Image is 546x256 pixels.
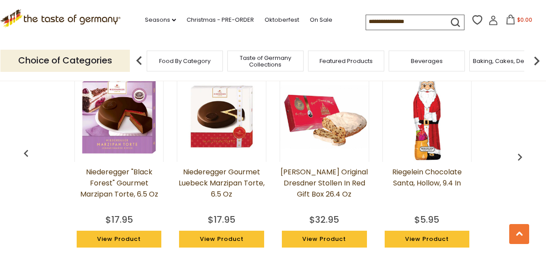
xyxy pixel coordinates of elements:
a: Featured Products [320,58,373,64]
img: previous arrow [513,150,527,164]
div: $17.95 [208,213,235,226]
div: $5.95 [414,213,439,226]
a: Oktoberfest [265,15,299,25]
button: $0.00 [500,15,538,28]
a: View Product [77,231,162,248]
a: Riegelein Chocolate Santa, Hollow, 9.4 in [382,166,472,211]
span: $0.00 [517,16,532,24]
a: Seasons [145,15,176,25]
a: Niederegger "Black Forest" Gourmet Marzipan Torte, 6.5 oz [74,166,164,211]
img: Niederegger [75,72,164,161]
p: Choice of Categories [0,50,130,71]
img: Emil Reimann Original Dresdner Stollen in Red Gift Box 26.4 oz [280,72,369,161]
a: Niederegger Gourmet Luebeck Marzipan Torte, 6.5 oz [177,166,266,211]
a: Beverages [411,58,443,64]
a: Taste of Germany Collections [230,55,301,68]
div: $17.95 [105,213,133,226]
a: Food By Category [159,58,211,64]
img: Niederegger Gourmet Luebeck Marzipan Torte, 6.5 oz [177,72,266,161]
a: View Product [179,231,264,248]
a: Christmas - PRE-ORDER [187,15,254,25]
a: Baking, Cakes, Desserts [473,58,542,64]
div: $32.95 [309,213,339,226]
img: next arrow [528,52,546,70]
a: On Sale [310,15,332,25]
a: [PERSON_NAME] Original Dresdner Stollen in Red Gift Box 26.4 oz [280,166,369,211]
img: Riegelein Chocolate Santa, Hollow, 9.4 in [383,72,472,161]
a: View Product [282,231,367,248]
a: View Product [385,231,470,248]
img: previous arrow [130,52,148,70]
img: previous arrow [19,146,33,161]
